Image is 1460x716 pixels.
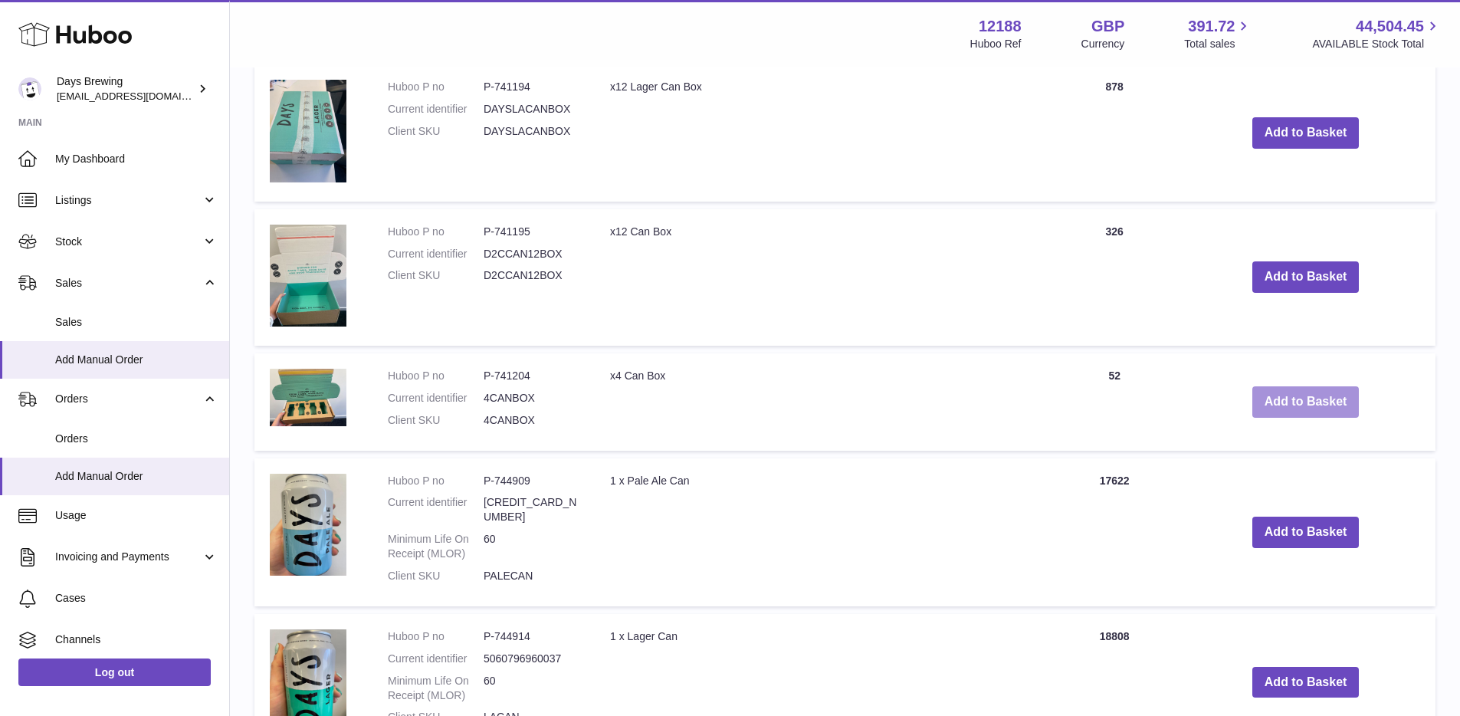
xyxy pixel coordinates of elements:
button: Add to Basket [1252,386,1360,418]
dt: Current identifier [388,495,484,524]
img: helena@daysbrewing.com [18,77,41,100]
button: Add to Basket [1252,517,1360,548]
dd: P-744909 [484,474,579,488]
span: [EMAIL_ADDRESS][DOMAIN_NAME] [57,90,225,102]
dd: P-741204 [484,369,579,383]
dd: D2CCAN12BOX [484,268,579,283]
dt: Huboo P no [388,369,484,383]
dd: 4CANBOX [484,413,579,428]
span: Listings [55,193,202,208]
dt: Current identifier [388,391,484,406]
td: x12 Can Box [595,209,1053,346]
dd: DAYSLACANBOX [484,102,579,117]
span: Invoicing and Payments [55,550,202,564]
span: Sales [55,276,202,291]
dt: Huboo P no [388,225,484,239]
span: 44,504.45 [1356,16,1424,37]
span: Orders [55,432,218,446]
dd: [CREDIT_CARD_NUMBER] [484,495,579,524]
span: 391.72 [1188,16,1235,37]
img: x4 Can Box [270,369,346,426]
dt: Minimum Life On Receipt (MLOR) [388,674,484,703]
dd: P-741195 [484,225,579,239]
dt: Current identifier [388,247,484,261]
dt: Current identifier [388,652,484,666]
div: Days Brewing [57,74,195,103]
dt: Client SKU [388,569,484,583]
span: Add Manual Order [55,469,218,484]
td: x12 Lager Can Box [595,64,1053,201]
dd: PALECAN [484,569,579,583]
span: Stock [55,235,202,249]
strong: GBP [1091,16,1124,37]
img: x12 Can Box [270,225,346,327]
dt: Minimum Life On Receipt (MLOR) [388,532,484,561]
dd: DAYSLACANBOX [484,124,579,139]
dd: 60 [484,532,579,561]
span: Sales [55,315,218,330]
dt: Client SKU [388,268,484,283]
dt: Client SKU [388,413,484,428]
img: x12 Lager Can Box [270,80,346,182]
dt: Huboo P no [388,474,484,488]
dt: Huboo P no [388,629,484,644]
span: My Dashboard [55,152,218,166]
dd: P-744914 [484,629,579,644]
dd: 5060796960037 [484,652,579,666]
td: 878 [1053,64,1176,201]
dt: Huboo P no [388,80,484,94]
span: Add Manual Order [55,353,218,367]
button: Add to Basket [1252,261,1360,293]
div: Huboo Ref [970,37,1022,51]
a: Log out [18,659,211,686]
td: x4 Can Box [595,353,1053,451]
dd: 4CANBOX [484,391,579,406]
button: Add to Basket [1252,667,1360,698]
a: 44,504.45 AVAILABLE Stock Total [1312,16,1442,51]
a: 391.72 Total sales [1184,16,1252,51]
span: Usage [55,508,218,523]
td: 1 x Pale Ale Can [595,458,1053,606]
dd: 60 [484,674,579,703]
td: 52 [1053,353,1176,451]
span: Cases [55,591,218,606]
td: 17622 [1053,458,1176,606]
img: 1 x Pale Ale Can [270,474,346,576]
strong: 12188 [979,16,1022,37]
span: Orders [55,392,202,406]
div: Currency [1081,37,1125,51]
dt: Client SKU [388,124,484,139]
span: AVAILABLE Stock Total [1312,37,1442,51]
button: Add to Basket [1252,117,1360,149]
dd: D2CCAN12BOX [484,247,579,261]
span: Total sales [1184,37,1252,51]
span: Channels [55,632,218,647]
td: 326 [1053,209,1176,346]
dd: P-741194 [484,80,579,94]
dt: Current identifier [388,102,484,117]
